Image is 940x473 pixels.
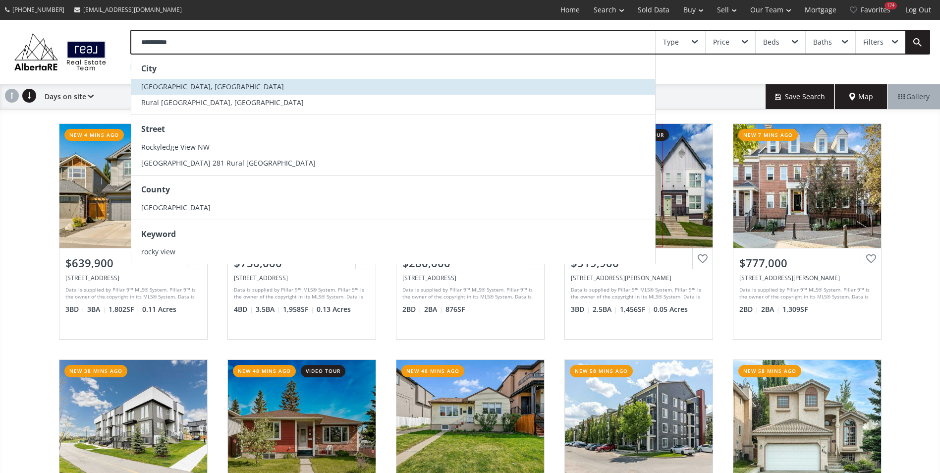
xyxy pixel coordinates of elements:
div: Filters [863,39,884,46]
span: Map [849,92,873,102]
span: rocky view [141,247,175,256]
span: 1,309 SF [782,304,808,314]
div: [GEOGRAPHIC_DATA], [GEOGRAPHIC_DATA] [130,59,275,74]
span: [PHONE_NUMBER] [12,5,64,14]
img: Logo [10,31,111,73]
div: Type [663,39,679,46]
div: $639,900 [65,255,201,271]
div: Gallery [887,84,940,109]
span: [GEOGRAPHIC_DATA] 281 Rural [GEOGRAPHIC_DATA] [141,158,316,168]
div: Data is supplied by Pillar 9™ MLS® System. Pillar 9™ is the owner of the copyright in its MLS® Sy... [402,286,536,301]
span: 3 BA [87,304,106,314]
a: new 7 mins ago$777,000[STREET_ADDRESS][PERSON_NAME]Data is supplied by Pillar 9™ MLS® System. Pil... [723,114,891,350]
span: 2.5 BA [593,304,617,314]
span: 1,802 SF [109,304,140,314]
span: Rural [GEOGRAPHIC_DATA], [GEOGRAPHIC_DATA] [141,98,304,107]
div: Data is supplied by Pillar 9™ MLS® System. Pillar 9™ is the owner of the copyright in its MLS® Sy... [234,286,367,301]
span: 1,958 SF [283,304,314,314]
div: Price [713,39,729,46]
span: 2 BA [761,304,780,314]
span: Rockyledge View NW [141,142,210,152]
a: new 4 mins ago$639,900[STREET_ADDRESS]Data is supplied by Pillar 9™ MLS® System. Pillar 9™ is the... [49,114,218,350]
div: 244 Livingston View NE, Calgary, AB T3P0Z9 [571,274,707,282]
div: 79 Woodbrook Road SW, Calgary, AB T2W 4M5 [234,274,370,282]
span: 3 BD [65,304,85,314]
div: Data is supplied by Pillar 9™ MLS® System. Pillar 9™ is the owner of the copyright in its MLS® Sy... [739,286,873,301]
span: [GEOGRAPHIC_DATA], [GEOGRAPHIC_DATA] [141,82,284,91]
span: 1,456 SF [620,304,651,314]
span: 0.13 Acres [317,304,351,314]
span: 2 BD [739,304,759,314]
div: Days on site [40,84,94,109]
div: $777,000 [739,255,875,271]
span: 3 BD [571,304,590,314]
strong: City [141,63,157,74]
div: Baths [813,39,832,46]
span: 3.5 BA [256,304,280,314]
div: 174 [885,2,897,9]
div: Map [835,84,887,109]
div: Data is supplied by Pillar 9™ MLS® System. Pillar 9™ is the owner of the copyright in its MLS® Sy... [571,286,704,301]
span: 2 BD [402,304,422,314]
div: 306 Garrison Square SW, Calgary, AB T2T6B3 [739,274,875,282]
span: [EMAIL_ADDRESS][DOMAIN_NAME] [83,5,182,14]
span: 2 BA [424,304,443,314]
div: Data is supplied by Pillar 9™ MLS® System. Pillar 9™ is the owner of the copyright in its MLS® Sy... [65,286,199,301]
strong: County [141,184,170,195]
div: 333 Riverfront Avenue SE #225, Calgary, AB T2G 5R1 [402,274,538,282]
button: Save Search [766,84,835,109]
span: 0.05 Acres [654,304,688,314]
a: [EMAIL_ADDRESS][DOMAIN_NAME] [69,0,187,19]
span: 876 SF [445,304,465,314]
span: Gallery [898,92,930,102]
strong: Street [141,123,165,134]
div: 70 Silverado Skies Crescent SW, Calgary, AB T2X 0J6 [65,274,201,282]
span: 0.11 Acres [142,304,176,314]
div: Beds [763,39,779,46]
span: 4 BD [234,304,253,314]
strong: Keyword [141,229,176,239]
span: [GEOGRAPHIC_DATA] [141,203,211,212]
